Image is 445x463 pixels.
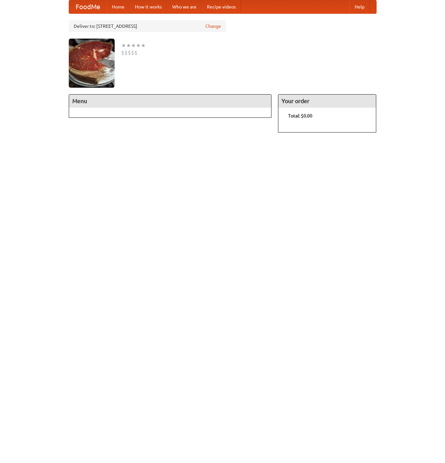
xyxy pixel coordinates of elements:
li: ★ [121,42,126,49]
b: Total: $0.00 [288,113,312,118]
li: ★ [136,42,141,49]
li: ★ [126,42,131,49]
a: Home [107,0,130,13]
li: $ [121,49,124,56]
a: FoodMe [69,0,107,13]
h4: Your order [278,95,376,108]
li: ★ [141,42,146,49]
li: $ [131,49,134,56]
li: $ [124,49,128,56]
li: ★ [131,42,136,49]
a: Who we are [167,0,202,13]
a: How it works [130,0,167,13]
h4: Menu [69,95,271,108]
div: Deliver to: [STREET_ADDRESS] [69,20,226,32]
img: angular.jpg [69,39,115,88]
li: $ [128,49,131,56]
a: Recipe videos [202,0,241,13]
li: $ [134,49,138,56]
a: Change [205,23,221,29]
a: Help [349,0,370,13]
